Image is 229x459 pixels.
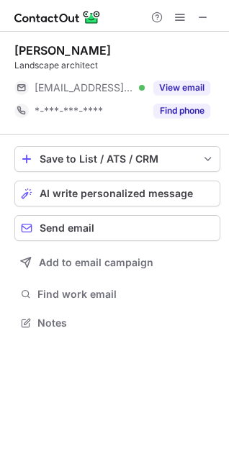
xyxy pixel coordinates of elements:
[37,288,215,301] span: Find work email
[153,81,210,95] button: Reveal Button
[14,9,101,26] img: ContactOut v5.3.10
[14,43,111,58] div: [PERSON_NAME]
[14,250,220,276] button: Add to email campaign
[40,188,193,199] span: AI write personalized message
[14,215,220,241] button: Send email
[14,146,220,172] button: save-profile-one-click
[153,104,210,118] button: Reveal Button
[40,153,195,165] div: Save to List / ATS / CRM
[40,222,94,234] span: Send email
[14,59,220,72] div: Landscape architect
[14,284,220,304] button: Find work email
[14,313,220,333] button: Notes
[37,317,215,330] span: Notes
[35,81,134,94] span: [EMAIL_ADDRESS][DOMAIN_NAME]
[39,257,153,268] span: Add to email campaign
[14,181,220,206] button: AI write personalized message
